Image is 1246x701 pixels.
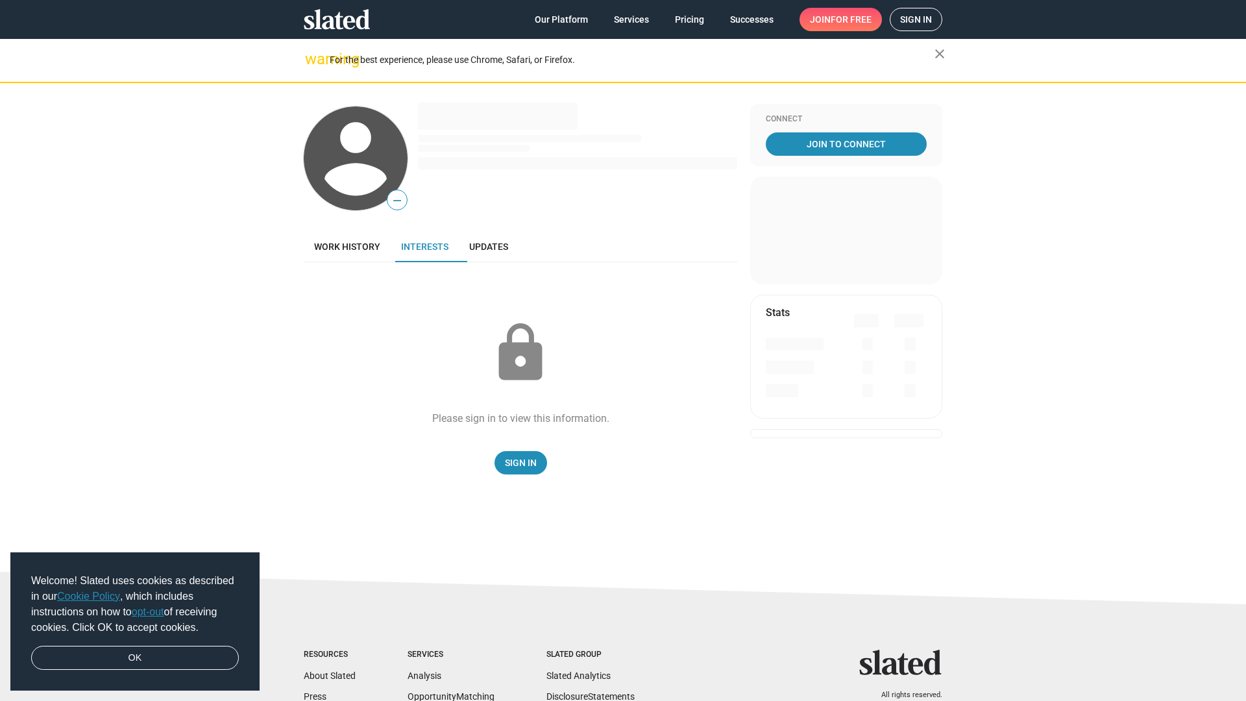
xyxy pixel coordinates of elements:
mat-card-title: Stats [766,306,790,319]
div: cookieconsent [10,552,260,691]
span: Work history [314,241,380,252]
a: Services [604,8,659,31]
a: Interests [391,231,459,262]
span: Join To Connect [768,132,924,156]
span: Join [810,8,872,31]
span: Sign in [900,8,932,31]
a: opt-out [132,606,164,617]
div: Services [408,650,495,660]
div: Connect [766,114,927,125]
a: Join To Connect [766,132,927,156]
span: Our Platform [535,8,588,31]
a: Sign in [890,8,942,31]
span: Pricing [675,8,704,31]
a: Analysis [408,670,441,681]
mat-icon: lock [488,321,553,386]
span: Sign In [505,451,537,474]
a: Pricing [665,8,715,31]
div: Slated Group [546,650,635,660]
mat-icon: warning [305,51,321,67]
a: Cookie Policy [57,591,120,602]
span: Interests [401,241,448,252]
span: — [387,192,407,209]
a: Updates [459,231,519,262]
div: For the best experience, please use Chrome, Safari, or Firefox. [330,51,934,69]
span: Successes [730,8,774,31]
span: Services [614,8,649,31]
a: Our Platform [524,8,598,31]
a: Successes [720,8,784,31]
a: Sign In [495,451,547,474]
div: Resources [304,650,356,660]
span: Updates [469,241,508,252]
a: Slated Analytics [546,670,611,681]
a: Joinfor free [800,8,882,31]
span: for free [831,8,872,31]
mat-icon: close [932,46,947,62]
a: Work history [304,231,391,262]
a: About Slated [304,670,356,681]
span: Welcome! Slated uses cookies as described in our , which includes instructions on how to of recei... [31,573,239,635]
a: dismiss cookie message [31,646,239,670]
div: Please sign in to view this information. [432,412,609,425]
